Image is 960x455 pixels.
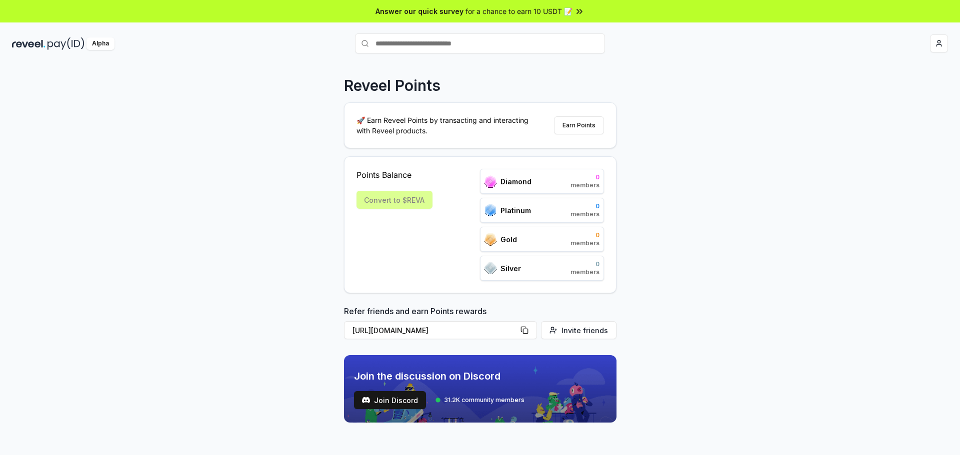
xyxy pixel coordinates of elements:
div: Refer friends and earn Points rewards [344,305,616,343]
span: 31.2K community members [444,396,524,404]
button: [URL][DOMAIN_NAME] [344,321,537,339]
p: Reveel Points [344,76,440,94]
span: 0 [570,260,599,268]
button: Join Discord [354,391,426,409]
span: 0 [570,173,599,181]
span: Platinum [500,205,531,216]
span: Join Discord [374,395,418,406]
button: Earn Points [554,116,604,134]
span: 0 [570,231,599,239]
span: 0 [570,202,599,210]
button: Invite friends [541,321,616,339]
span: members [570,210,599,218]
img: ranks_icon [484,233,496,246]
img: ranks_icon [484,204,496,217]
span: members [570,268,599,276]
img: discord_banner [344,355,616,423]
span: members [570,239,599,247]
img: ranks_icon [484,262,496,275]
span: Invite friends [561,325,608,336]
span: Gold [500,234,517,245]
span: Join the discussion on Discord [354,369,524,383]
span: members [570,181,599,189]
div: Alpha [86,37,114,50]
span: for a chance to earn 10 USDT 📝 [465,6,572,16]
span: Silver [500,263,521,274]
img: pay_id [47,37,84,50]
a: testJoin Discord [354,391,426,409]
span: Diamond [500,176,531,187]
img: test [362,396,370,404]
span: Answer our quick survey [375,6,463,16]
img: reveel_dark [12,37,45,50]
p: 🚀 Earn Reveel Points by transacting and interacting with Reveel products. [356,115,536,136]
img: ranks_icon [484,175,496,188]
span: Points Balance [356,169,432,181]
